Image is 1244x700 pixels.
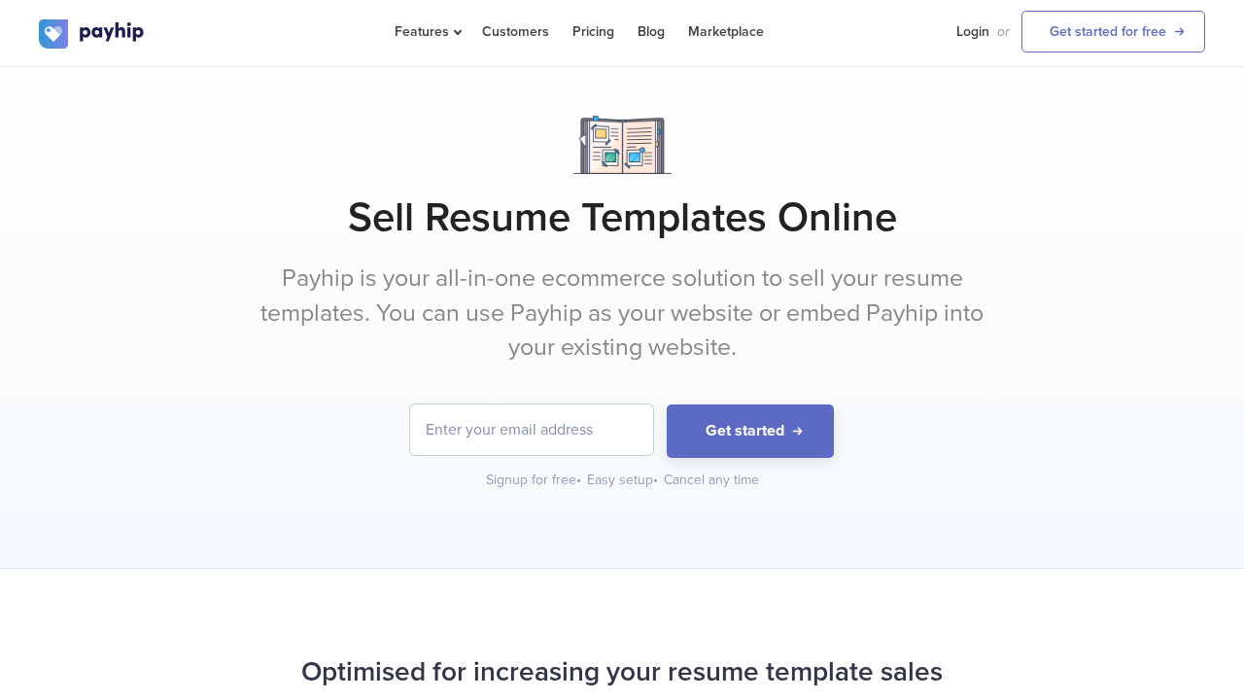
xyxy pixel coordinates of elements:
[39,193,1205,242] h1: Sell Resume Templates Online
[576,472,581,488] span: •
[395,23,459,40] span: Features
[410,404,653,455] input: Enter your email address
[664,471,759,490] div: Cancel any time
[39,647,1205,698] h2: Optimised for increasing your resume template sales
[39,19,146,49] img: logo.svg
[587,471,660,490] div: Easy setup
[573,116,672,174] img: Notebook.png
[1021,11,1205,52] a: Get started for free
[486,471,583,490] div: Signup for free
[667,404,834,458] button: Get started
[258,262,986,366] p: Payhip is your all-in-one ecommerce solution to sell your resume templates. You can use Payhip as...
[653,472,658,488] span: •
